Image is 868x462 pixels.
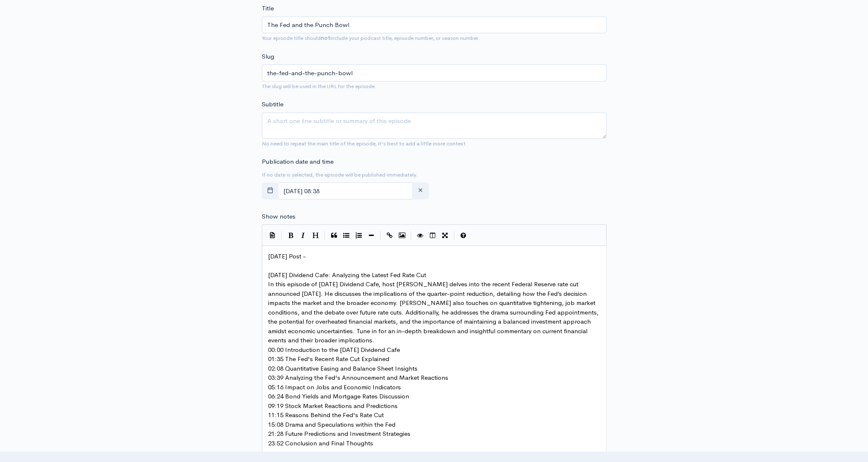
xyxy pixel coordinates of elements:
label: Title [262,4,274,13]
span: 11:15 Reasons Behind the Fed's Rate Cut [268,411,384,419]
small: Your episode title should include your podcast title, episode number, or season number. [262,34,480,42]
label: Subtitle [262,100,283,109]
label: Publication date and time [262,157,334,167]
i: | [380,231,381,241]
button: Numbered List [353,229,365,242]
small: If no date is selected, the episode will be published immediately. [262,171,417,178]
span: In this episode of [DATE] Dividend Cafe, host [PERSON_NAME] delves into the recent Federal Reserv... [268,280,600,344]
label: Show notes [262,212,295,221]
input: title-of-episode [262,64,607,81]
strong: not [321,34,330,42]
span: 01:35 The Fed's Recent Rate Cut Explained [268,355,389,363]
span: 23:52 Conclusion and Final Thoughts [268,439,373,447]
button: Italic [297,229,310,242]
button: clear [412,182,429,199]
button: toggle [262,182,279,199]
span: [DATE] Dividend Cafe: Analyzing the Latest Fed Rate Cut [268,271,426,279]
button: Insert Show Notes Template [266,229,279,241]
span: [DATE] Post - [268,252,306,260]
i: | [454,231,455,241]
button: Insert Horizontal Line [365,229,378,242]
button: Generic List [340,229,353,242]
span: 15:08 Drama and Speculations within the Fed [268,420,395,428]
label: Slug [262,52,274,61]
span: 21:28 Future Predictions and Investment Strategies [268,430,410,437]
span: 02:08 Quantitative Easing and Balance Sheet Insights [268,364,417,372]
span: 06:24 Bond Yields and Mortgage Rates Discussion [268,392,409,400]
button: Toggle Preview [414,229,427,242]
i: | [281,231,282,241]
small: The slug will be used in the URL for the episode. [262,83,376,90]
button: Toggle Fullscreen [439,229,451,242]
span: 00:00 Introduction to the [DATE] Dividend Cafe [268,346,400,354]
button: Toggle Side by Side [427,229,439,242]
button: Markdown Guide [457,229,470,242]
button: Quote [328,229,340,242]
i: | [411,231,412,241]
span: 03:39 Analyzing the Fed's Announcement and Market Reactions [268,374,448,381]
span: 05:16 Impact on Jobs and Economic Indicators [268,383,401,391]
button: Bold [285,229,297,242]
input: What is the episode's title? [262,17,607,34]
button: Insert Image [396,229,408,242]
button: Create Link [383,229,396,242]
span: 09:19 Stock Market Reactions and Predictions [268,402,397,410]
small: No need to repeat the main title of the episode, it's best to add a little more context. [262,140,467,147]
button: Heading [310,229,322,242]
